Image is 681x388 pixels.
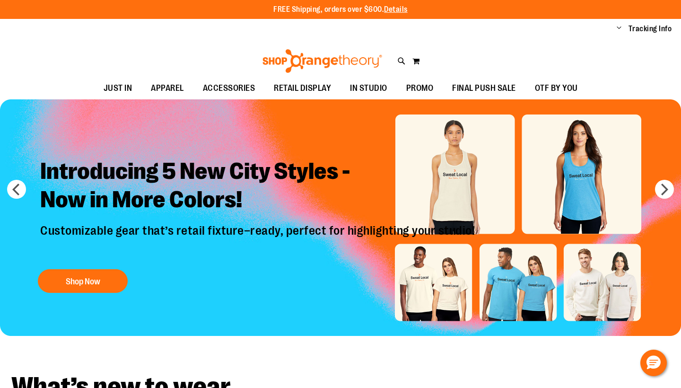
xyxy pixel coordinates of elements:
a: Tracking Info [629,24,672,34]
button: Shop Now [38,269,128,292]
span: IN STUDIO [350,78,387,99]
p: Customizable gear that’s retail fixture–ready, perfect for highlighting your studio! [33,223,484,259]
p: FREE Shipping, orders over $600. [273,4,408,15]
a: ACCESSORIES [193,78,265,99]
span: JUST IN [104,78,132,99]
span: ACCESSORIES [203,78,255,99]
button: Hello, have a question? Let’s chat. [640,350,667,376]
span: FINAL PUSH SALE [452,78,516,99]
span: OTF BY YOU [535,78,578,99]
a: APPAREL [141,78,193,99]
a: IN STUDIO [340,78,397,99]
img: Shop Orangetheory [261,49,384,73]
span: RETAIL DISPLAY [274,78,331,99]
a: OTF BY YOU [525,78,587,99]
span: APPAREL [151,78,184,99]
span: PROMO [406,78,434,99]
a: RETAIL DISPLAY [264,78,340,99]
a: FINAL PUSH SALE [443,78,525,99]
a: Introducing 5 New City Styles -Now in More Colors! Customizable gear that’s retail fixture–ready,... [33,150,484,297]
button: next [655,180,674,199]
a: JUST IN [94,78,142,99]
h2: Introducing 5 New City Styles - Now in More Colors! [33,150,484,223]
a: PROMO [397,78,443,99]
button: prev [7,180,26,199]
a: Details [384,5,408,14]
button: Account menu [617,24,621,34]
